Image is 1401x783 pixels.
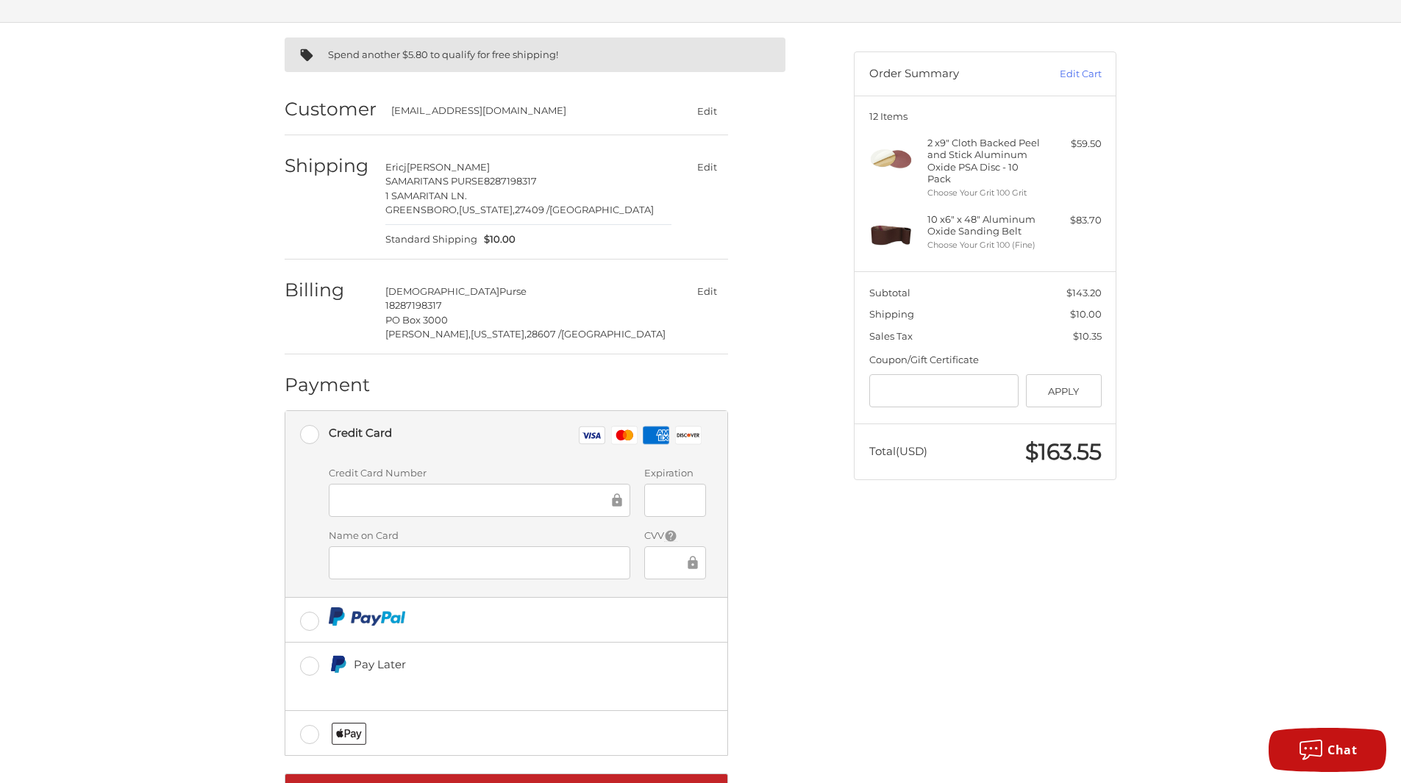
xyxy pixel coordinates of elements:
[515,204,549,215] span: 27409 /
[549,204,654,215] span: [GEOGRAPHIC_DATA]
[471,328,527,340] span: [US_STATE],
[655,492,695,509] iframe: Secure Credit Card Frame - Expiration Date
[927,239,1040,251] li: Choose Your Grit 100 (Fine)
[339,554,620,571] iframe: Secure Credit Card Frame - Cardholder Name
[1026,374,1102,407] button: Apply
[484,175,537,187] span: 8287198317
[354,652,627,676] div: Pay Later
[459,204,515,215] span: [US_STATE],
[391,104,657,118] div: [EMAIL_ADDRESS][DOMAIN_NAME]
[385,190,467,201] span: 1 SAMARITAN LN.
[1044,137,1102,151] div: $59.50
[685,281,728,302] button: Edit
[385,175,484,187] span: SAMARITANS PURSE
[869,287,910,298] span: Subtotal
[1269,728,1386,772] button: Chat
[1327,742,1357,758] span: Chat
[685,100,728,121] button: Edit
[329,529,630,543] label: Name on Card
[927,213,1040,237] h4: 10 x 6" x 48" Aluminum Oxide Sanding Belt
[869,444,927,458] span: Total (USD)
[1066,287,1102,298] span: $143.20
[285,279,371,301] h2: Billing
[499,285,527,297] span: Purse
[869,374,1019,407] input: Gift Certificate or Coupon Code
[561,328,666,340] span: [GEOGRAPHIC_DATA]
[869,308,914,320] span: Shipping
[285,373,371,396] h2: Payment
[285,98,377,121] h2: Customer
[527,328,561,340] span: 28607 /
[1044,213,1102,228] div: $83.70
[329,607,406,626] img: PayPal icon
[385,204,459,215] span: GREENSBORO,
[385,232,477,247] span: Standard Shipping
[329,655,347,673] img: Pay Later icon
[1070,308,1102,320] span: $10.00
[869,330,913,342] span: Sales Tax
[869,353,1102,368] div: Coupon/Gift Certificate
[328,49,558,60] span: Spend another $5.80 to qualify for free shipping!
[329,421,392,445] div: Credit Card
[285,154,371,177] h2: Shipping
[655,554,684,571] iframe: Secure Credit Card Frame - CVV
[385,314,448,326] span: PO Box 3000
[927,187,1040,199] li: Choose Your Grit 100 Grit
[869,67,1027,82] h3: Order Summary
[644,466,705,481] label: Expiration
[644,529,705,543] label: CVV
[407,161,490,173] span: [PERSON_NAME]
[685,157,728,178] button: Edit
[332,723,366,745] img: Applepay icon
[329,466,630,481] label: Credit Card Number
[385,328,471,340] span: [PERSON_NAME],
[1025,438,1102,465] span: $163.55
[385,299,442,311] span: 18287198317
[927,137,1040,185] h4: 2 x 9" Cloth Backed Peel and Stick Aluminum Oxide PSA Disc - 10 Pack
[1027,67,1102,82] a: Edit Cart
[339,492,609,509] iframe: Secure Credit Card Frame - Credit Card Number
[385,161,407,173] span: Ericj
[329,679,627,693] iframe: PayPal Message 1
[477,232,516,247] span: $10.00
[385,285,499,297] span: [DEMOGRAPHIC_DATA]
[1073,330,1102,342] span: $10.35
[869,110,1102,122] h3: 12 Items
